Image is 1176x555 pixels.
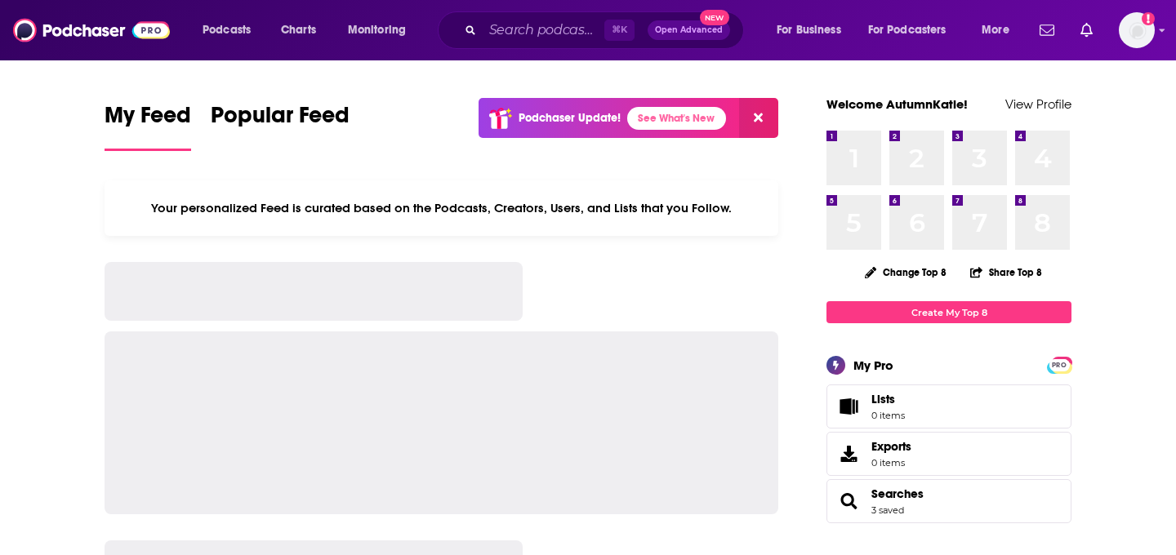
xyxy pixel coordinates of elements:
[826,96,968,112] a: Welcome AutumnKatie!
[832,395,865,418] span: Lists
[826,384,1071,428] a: Lists
[868,19,947,42] span: For Podcasters
[453,11,759,49] div: Search podcasts, credits, & more...
[871,392,895,406] span: Lists
[1142,12,1155,25] svg: Add a profile image
[777,19,841,42] span: For Business
[826,479,1071,523] span: Searches
[519,111,621,125] p: Podchaser Update!
[982,19,1009,42] span: More
[203,19,251,42] span: Podcasts
[483,17,604,43] input: Search podcasts, credits, & more...
[191,17,272,43] button: open menu
[826,432,1071,476] a: Exports
[871,486,924,501] a: Searches
[871,439,911,454] span: Exports
[832,442,865,465] span: Exports
[969,256,1043,288] button: Share Top 8
[627,107,726,130] a: See What's New
[700,10,729,25] span: New
[1049,359,1069,371] span: PRO
[871,457,911,468] span: 0 items
[211,101,350,139] span: Popular Feed
[853,357,893,373] div: My Pro
[1074,16,1099,44] a: Show notifications dropdown
[857,17,970,43] button: open menu
[871,504,904,516] a: 3 saved
[105,101,191,151] a: My Feed
[270,17,326,43] a: Charts
[1049,358,1069,371] a: PRO
[1119,12,1155,48] button: Show profile menu
[105,101,191,139] span: My Feed
[765,17,862,43] button: open menu
[855,262,956,282] button: Change Top 8
[871,410,905,421] span: 0 items
[648,20,730,40] button: Open AdvancedNew
[832,490,865,513] a: Searches
[826,301,1071,323] a: Create My Top 8
[348,19,406,42] span: Monitoring
[13,15,170,46] img: Podchaser - Follow, Share and Rate Podcasts
[281,19,316,42] span: Charts
[105,180,778,236] div: Your personalized Feed is curated based on the Podcasts, Creators, Users, and Lists that you Follow.
[1033,16,1061,44] a: Show notifications dropdown
[604,20,635,41] span: ⌘ K
[211,101,350,151] a: Popular Feed
[655,26,723,34] span: Open Advanced
[1119,12,1155,48] span: Logged in as AutumnKatie
[1005,96,1071,112] a: View Profile
[336,17,427,43] button: open menu
[871,392,905,406] span: Lists
[970,17,1030,43] button: open menu
[1119,12,1155,48] img: User Profile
